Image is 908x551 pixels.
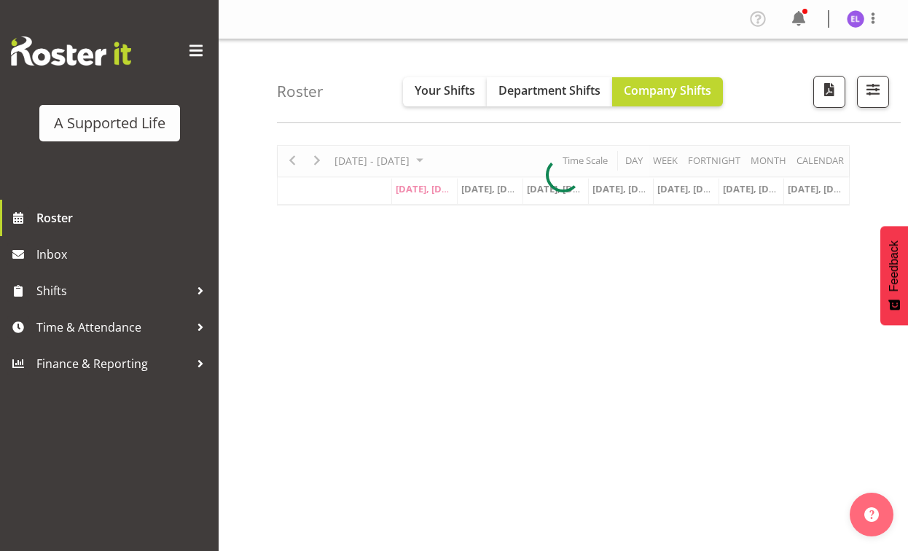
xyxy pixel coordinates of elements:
button: Feedback - Show survey [880,226,908,325]
img: help-xxl-2.png [864,507,879,522]
img: Rosterit website logo [11,36,131,66]
h4: Roster [277,83,324,100]
span: Finance & Reporting [36,353,189,375]
button: Filter Shifts [857,76,889,108]
button: Company Shifts [612,77,723,106]
span: Shifts [36,280,189,302]
button: Your Shifts [403,77,487,106]
span: Feedback [888,241,901,292]
span: Roster [36,207,211,229]
img: elise-loh5844.jpg [847,10,864,28]
span: Department Shifts [498,82,600,98]
button: Download a PDF of the roster according to the set date range. [813,76,845,108]
div: A Supported Life [54,112,165,134]
span: Inbox [36,243,211,265]
span: Time & Attendance [36,316,189,338]
span: Company Shifts [624,82,711,98]
span: Your Shifts [415,82,475,98]
button: Department Shifts [487,77,612,106]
